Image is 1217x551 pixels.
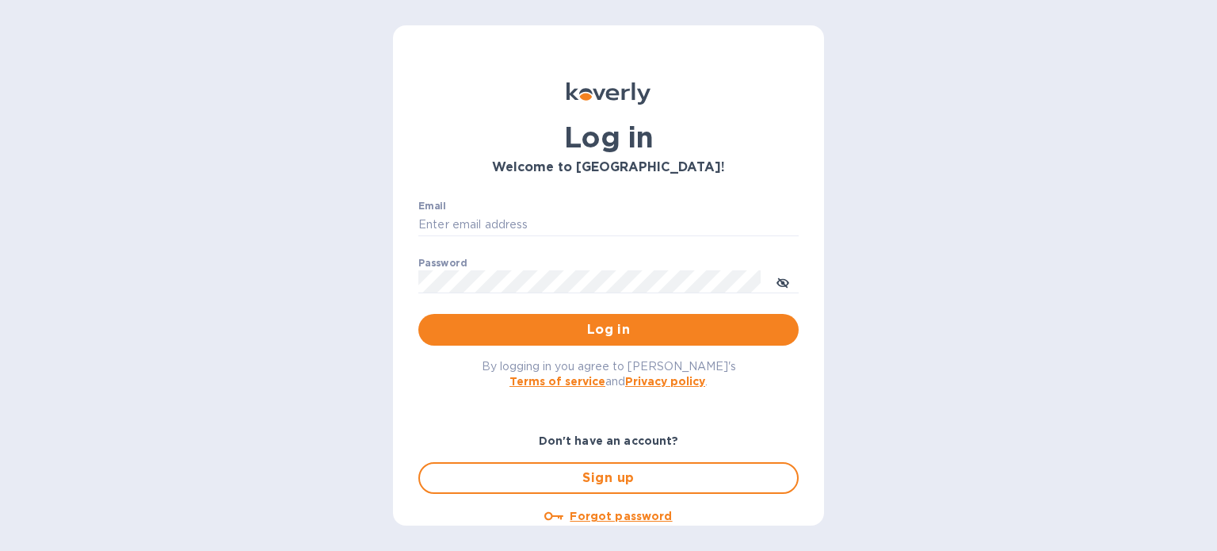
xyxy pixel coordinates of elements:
[431,320,786,339] span: Log in
[418,314,799,346] button: Log in
[625,375,705,388] a: Privacy policy
[418,201,446,211] label: Email
[570,510,672,522] u: Forgot password
[767,266,799,297] button: toggle password visibility
[418,121,799,154] h1: Log in
[418,213,799,237] input: Enter email address
[539,434,679,447] b: Don't have an account?
[482,360,736,388] span: By logging in you agree to [PERSON_NAME]'s and .
[418,160,799,175] h3: Welcome to [GEOGRAPHIC_DATA]!
[418,462,799,494] button: Sign up
[433,469,784,488] span: Sign up
[418,258,467,268] label: Password
[509,375,605,388] a: Terms of service
[567,82,650,105] img: Koverly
